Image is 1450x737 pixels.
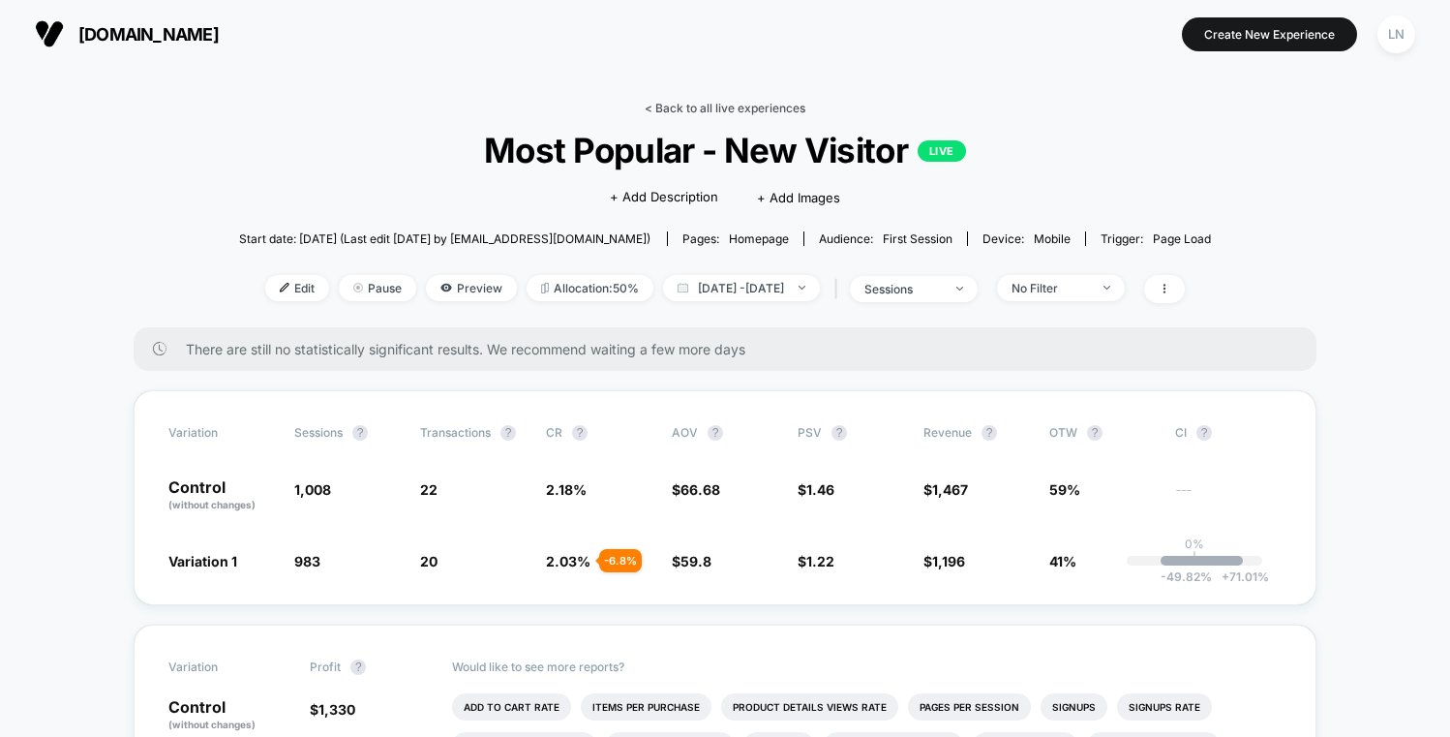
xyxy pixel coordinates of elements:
button: ? [572,425,588,441]
span: First Session [883,231,952,246]
div: Audience: [819,231,952,246]
img: Visually logo [35,19,64,48]
span: Pause [339,275,416,301]
span: 41% [1049,553,1076,569]
img: end [799,286,805,290]
span: $ [310,701,355,718]
img: edit [280,283,289,292]
span: (without changes) [168,719,256,730]
span: OTW [1049,425,1156,441]
button: ? [352,425,368,441]
img: calendar [678,283,688,292]
span: 20 [420,553,438,569]
span: Start date: [DATE] (Last edit [DATE] by [EMAIL_ADDRESS][DOMAIN_NAME]) [239,231,650,246]
span: 71.01 % [1212,569,1269,584]
div: No Filter [1012,281,1089,295]
span: | [830,275,850,303]
p: Would like to see more reports? [452,660,1283,674]
span: + [1222,569,1229,584]
div: Pages: [682,231,789,246]
span: [DATE] - [DATE] [663,275,820,301]
span: 59% [1049,481,1080,498]
span: $ [923,481,968,498]
li: Pages Per Session [908,693,1031,721]
span: Page Load [1153,231,1211,246]
span: CI [1175,425,1282,441]
span: Sessions [294,425,343,440]
div: Trigger: [1101,231,1211,246]
span: + Add Images [757,190,840,205]
button: ? [831,425,847,441]
span: -49.82 % [1161,569,1212,584]
span: 983 [294,553,320,569]
img: end [956,287,963,291]
div: LN [1377,15,1415,53]
button: Create New Experience [1182,17,1357,51]
span: Most Popular - New Visitor [287,130,1163,170]
span: CR [546,425,562,440]
span: 1,008 [294,481,331,498]
span: $ [672,481,720,498]
span: PSV [798,425,822,440]
li: Items Per Purchase [581,693,711,721]
button: ? [1087,425,1103,441]
span: $ [672,553,711,569]
span: There are still no statistically significant results. We recommend waiting a few more days [186,341,1278,357]
span: Preview [426,275,517,301]
p: Control [168,479,275,512]
span: 2.03 % [546,553,590,569]
p: LIVE [918,140,966,162]
span: $ [798,553,834,569]
span: 22 [420,481,438,498]
span: 1,467 [932,481,968,498]
div: - 6.8 % [599,549,642,572]
span: (without changes) [168,499,256,510]
li: Product Details Views Rate [721,693,898,721]
button: ? [982,425,997,441]
span: 59.8 [680,553,711,569]
img: end [353,283,363,292]
span: Edit [265,275,329,301]
span: $ [798,481,834,498]
span: [DOMAIN_NAME] [78,24,219,45]
li: Signups Rate [1117,693,1212,721]
span: 1,330 [318,701,355,718]
button: LN [1372,15,1421,54]
span: Transactions [420,425,491,440]
li: Add To Cart Rate [452,693,571,721]
div: sessions [864,282,942,296]
span: Revenue [923,425,972,440]
button: [DOMAIN_NAME] [29,18,225,49]
span: --- [1175,484,1282,512]
span: Variation 1 [168,553,237,569]
span: Allocation: 50% [527,275,653,301]
span: 66.68 [680,481,720,498]
span: + Add Description [610,188,718,207]
span: Profit [310,660,341,674]
span: mobile [1034,231,1071,246]
a: < Back to all live experiences [645,101,805,115]
span: Device: [967,231,1085,246]
span: 1.22 [806,553,834,569]
span: homepage [729,231,789,246]
button: ? [350,660,366,675]
span: 1.46 [806,481,834,498]
span: Variation [168,425,275,441]
li: Signups [1041,693,1107,721]
img: end [1103,286,1110,290]
img: rebalance [541,283,549,293]
span: Variation [168,660,275,675]
span: 2.18 % [546,481,587,498]
button: ? [1196,425,1212,441]
p: | [1193,551,1196,566]
p: Control [168,699,290,732]
span: AOV [672,425,698,440]
button: ? [500,425,516,441]
span: 1,196 [932,553,965,569]
p: 0% [1185,537,1204,551]
button: ? [708,425,723,441]
span: $ [923,553,965,569]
